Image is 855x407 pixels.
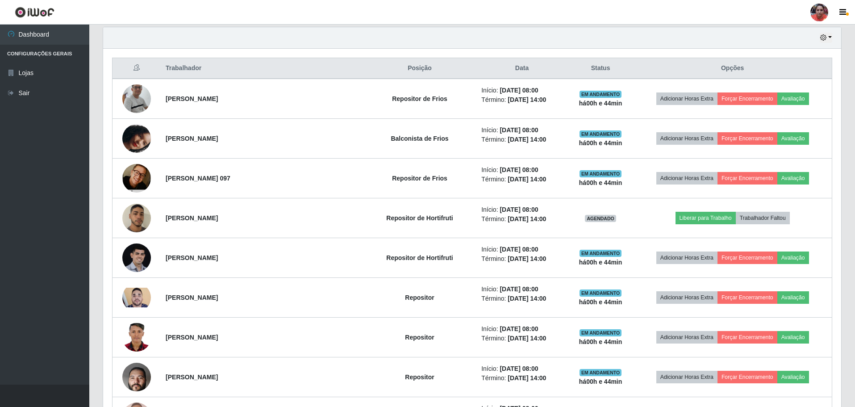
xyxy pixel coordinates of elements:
[580,250,622,257] span: EM ANDAMENTO
[481,205,563,214] li: Início:
[391,135,448,142] strong: Balconista de Frios
[166,95,218,102] strong: [PERSON_NAME]
[580,369,622,376] span: EM ANDAMENTO
[656,371,717,383] button: Adicionar Horas Extra
[585,215,616,222] span: AGENDADO
[508,136,546,143] time: [DATE] 14:00
[717,331,777,344] button: Forçar Encerramento
[580,329,622,336] span: EM ANDAMENTO
[579,179,622,186] strong: há 00 h e 44 min
[122,317,151,357] img: 1747535956967.jpeg
[717,172,777,185] button: Forçar Encerramento
[481,135,563,144] li: Término:
[386,254,453,261] strong: Repositor de Hortifruti
[508,255,546,262] time: [DATE] 14:00
[777,371,809,383] button: Avaliação
[633,58,832,79] th: Opções
[579,298,622,306] strong: há 00 h e 44 min
[481,245,563,254] li: Início:
[736,212,790,224] button: Trabalhador Faltou
[579,100,622,107] strong: há 00 h e 44 min
[481,86,563,95] li: Início:
[717,132,777,145] button: Forçar Encerramento
[166,214,218,222] strong: [PERSON_NAME]
[386,214,453,222] strong: Repositor de Hortifruti
[481,95,563,105] li: Término:
[500,87,538,94] time: [DATE] 08:00
[777,252,809,264] button: Avaliação
[392,175,447,182] strong: Repositor de Frios
[508,215,546,222] time: [DATE] 14:00
[405,294,434,301] strong: Repositor
[777,172,809,185] button: Avaliação
[580,91,622,98] span: EM ANDAMENTO
[579,139,622,147] strong: há 00 h e 44 min
[122,156,151,200] img: 1743609849878.jpeg
[508,295,546,302] time: [DATE] 14:00
[656,291,717,304] button: Adicionar Horas Extra
[481,165,563,175] li: Início:
[777,132,809,145] button: Avaliação
[579,378,622,385] strong: há 00 h e 44 min
[405,334,434,341] strong: Repositor
[500,126,538,134] time: [DATE] 08:00
[580,130,622,138] span: EM ANDAMENTO
[580,170,622,177] span: EM ANDAMENTO
[122,66,151,131] img: 1689019762958.jpeg
[15,7,54,18] img: CoreUI Logo
[500,325,538,332] time: [DATE] 08:00
[481,126,563,135] li: Início:
[481,254,563,264] li: Término:
[717,291,777,304] button: Forçar Encerramento
[676,212,736,224] button: Liberar para Trabalho
[481,214,563,224] li: Término:
[717,92,777,105] button: Forçar Encerramento
[166,373,218,381] strong: [PERSON_NAME]
[166,135,218,142] strong: [PERSON_NAME]
[122,113,151,164] img: 1702646903023.jpeg
[508,176,546,183] time: [DATE] 14:00
[481,334,563,343] li: Término:
[656,331,717,344] button: Adicionar Horas Extra
[500,246,538,253] time: [DATE] 08:00
[656,252,717,264] button: Adicionar Horas Extra
[777,92,809,105] button: Avaliação
[166,294,218,301] strong: [PERSON_NAME]
[363,58,476,79] th: Posição
[160,58,363,79] th: Trabalhador
[481,175,563,184] li: Término:
[568,58,633,79] th: Status
[500,206,538,213] time: [DATE] 08:00
[717,252,777,264] button: Forçar Encerramento
[122,288,151,307] img: 1724758251870.jpeg
[481,324,563,334] li: Início:
[500,285,538,293] time: [DATE] 08:00
[122,243,151,272] img: 1754654959854.jpeg
[392,95,447,102] strong: Repositor de Frios
[579,259,622,266] strong: há 00 h e 44 min
[481,364,563,373] li: Início:
[579,338,622,345] strong: há 00 h e 44 min
[717,371,777,383] button: Forçar Encerramento
[656,92,717,105] button: Adicionar Horas Extra
[500,365,538,372] time: [DATE] 08:00
[508,374,546,382] time: [DATE] 14:00
[166,334,218,341] strong: [PERSON_NAME]
[405,373,434,381] strong: Repositor
[508,335,546,342] time: [DATE] 14:00
[166,175,230,182] strong: [PERSON_NAME] 097
[777,291,809,304] button: Avaliação
[580,290,622,297] span: EM ANDAMENTO
[481,373,563,383] li: Término:
[481,285,563,294] li: Início:
[656,132,717,145] button: Adicionar Horas Extra
[476,58,568,79] th: Data
[656,172,717,185] button: Adicionar Horas Extra
[777,331,809,344] button: Avaliação
[166,254,218,261] strong: [PERSON_NAME]
[508,96,546,103] time: [DATE] 14:00
[500,166,538,173] time: [DATE] 08:00
[481,294,563,303] li: Término:
[122,193,151,243] img: 1749859968121.jpeg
